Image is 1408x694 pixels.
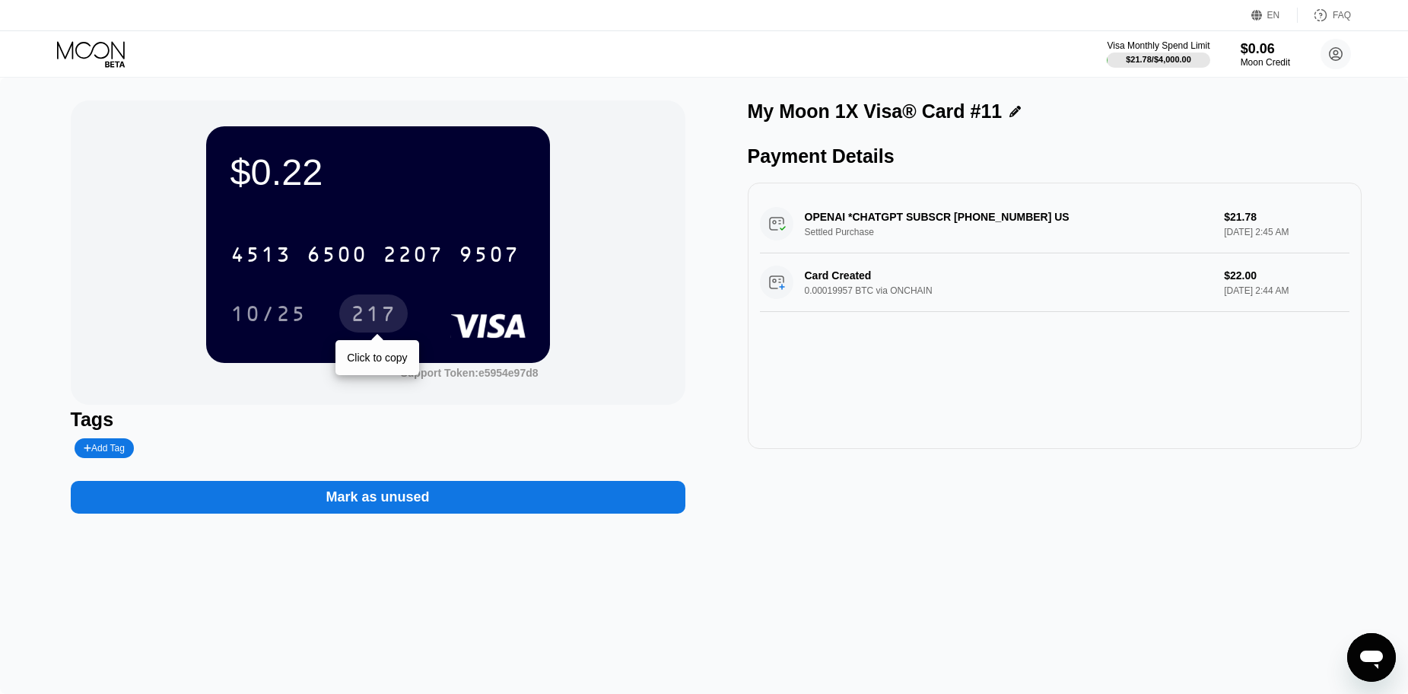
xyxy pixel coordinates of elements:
div: Click to copy [347,352,407,364]
div: 217 [351,304,396,328]
div: 6500 [307,244,367,269]
div: 10/25 [230,304,307,328]
div: Visa Monthly Spend Limit [1107,40,1209,51]
div: Support Token: e5954e97d8 [400,367,538,379]
div: 2207 [383,244,443,269]
div: $0.06 [1241,41,1290,57]
div: 9507 [459,244,520,269]
div: FAQ [1298,8,1351,23]
div: Support Token:e5954e97d8 [400,367,538,379]
div: 4513650022079507 [221,235,529,273]
div: EN [1267,10,1280,21]
div: Payment Details [748,145,1362,167]
iframe: Button to launch messaging window [1347,633,1396,682]
div: Mark as unused [326,489,430,506]
div: 4513 [230,244,291,269]
div: Visa Monthly Spend Limit$21.78/$4,000.00 [1107,40,1209,68]
div: 217 [339,294,408,333]
div: My Moon 1X Visa® Card #11 [748,100,1003,123]
div: EN [1251,8,1298,23]
div: Add Tag [75,438,134,458]
div: Mark as unused [71,466,685,514]
div: Moon Credit [1241,57,1290,68]
div: Add Tag [84,443,125,454]
div: 10/25 [219,294,318,333]
div: Tags [71,409,685,431]
div: $0.06Moon Credit [1241,41,1290,68]
div: $21.78 / $4,000.00 [1126,55,1191,64]
div: FAQ [1333,10,1351,21]
div: $0.22 [230,151,526,193]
